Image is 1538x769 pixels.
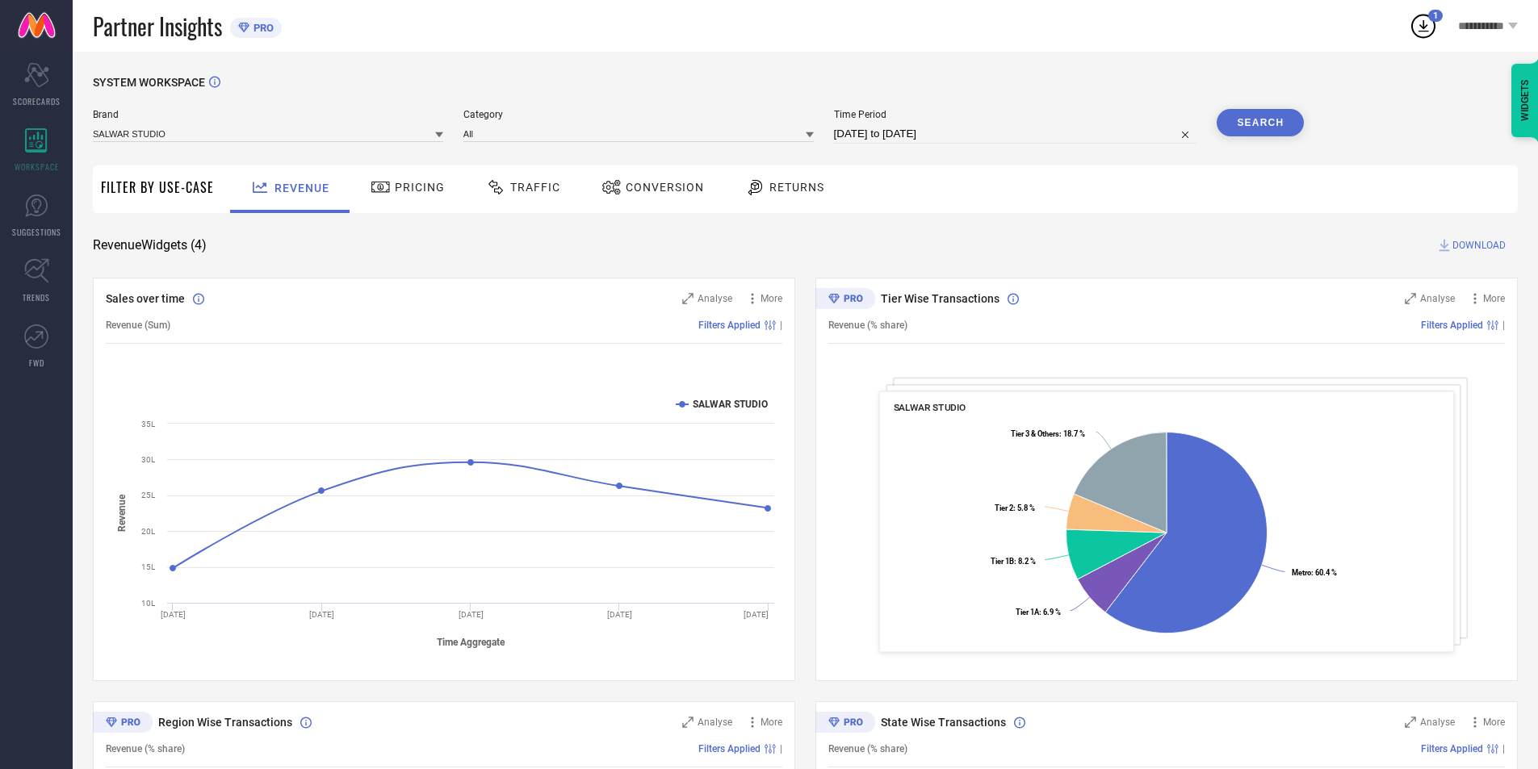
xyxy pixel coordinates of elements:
tspan: Metro [1292,568,1311,577]
span: State Wise Transactions [881,716,1006,729]
span: Revenue (% share) [828,320,907,331]
span: Filters Applied [698,320,761,331]
text: SALWAR STUDIO [693,399,768,410]
svg: Zoom [1405,717,1416,728]
text: : 60.4 % [1292,568,1337,577]
span: Revenue (% share) [106,743,185,754]
span: Time Period [834,109,1197,120]
svg: Zoom [1405,293,1416,304]
tspan: Revenue [116,494,128,532]
span: Filters Applied [1421,320,1483,331]
tspan: Tier 3 & Others [1011,429,1059,438]
text: 20L [141,527,156,536]
span: Revenue (Sum) [106,320,170,331]
text: 15L [141,562,156,571]
span: SYSTEM WORKSPACE [93,76,205,89]
text: 10L [141,599,156,608]
span: DOWNLOAD [1452,237,1506,253]
span: Revenue (% share) [828,743,907,754]
span: Brand [93,109,443,120]
span: Partner Insights [93,10,222,43]
text: : 18.7 % [1011,429,1085,438]
tspan: Time Aggregate [437,637,505,648]
span: PRO [249,22,274,34]
span: Pricing [395,181,445,194]
span: Analyse [1420,717,1455,728]
tspan: Tier 1B [991,557,1014,566]
span: FWD [29,357,44,369]
span: | [1502,743,1505,754]
tspan: Tier 1A [1016,608,1040,616]
span: SALWAR STUDIO [894,402,966,413]
text: [DATE] [744,610,769,619]
button: Search [1217,109,1304,136]
span: Analyse [698,717,732,728]
text: 25L [141,491,156,499]
span: 1 [1433,10,1438,21]
tspan: Tier 2 [995,504,1014,512]
span: Traffic [510,181,560,194]
text: [DATE] [161,610,186,619]
text: [DATE] [459,610,484,619]
span: Region Wise Transactions [158,716,292,729]
div: Premium [93,712,153,736]
text: : 6.9 % [1016,608,1061,616]
span: SCORECARDS [13,95,61,107]
span: Revenue Widgets ( 4 ) [93,237,207,253]
span: Filters Applied [698,743,761,754]
span: Filter By Use-Case [101,178,214,197]
span: More [761,717,782,728]
span: Conversion [626,181,704,194]
span: Category [463,109,814,120]
span: Tier Wise Transactions [881,292,999,305]
svg: Zoom [682,293,694,304]
span: Sales over time [106,292,185,305]
text: : 8.2 % [991,557,1036,566]
span: More [761,293,782,304]
span: SUGGESTIONS [12,226,61,238]
span: More [1483,293,1505,304]
span: Revenue [274,182,329,194]
div: Premium [815,288,875,312]
span: | [780,743,782,754]
text: [DATE] [309,610,334,619]
text: : 5.8 % [995,504,1036,512]
span: | [1502,320,1505,331]
span: More [1483,717,1505,728]
div: Open download list [1409,11,1438,40]
text: [DATE] [607,610,632,619]
svg: Zoom [682,717,694,728]
text: 30L [141,455,156,464]
span: Filters Applied [1421,743,1483,754]
span: WORKSPACE [15,161,59,173]
text: 35L [141,420,156,428]
input: Select time period [834,124,1197,144]
span: Returns [769,181,824,194]
span: TRENDS [23,291,50,303]
span: Analyse [1420,293,1455,304]
div: Premium [815,712,875,736]
span: Analyse [698,293,732,304]
span: | [780,320,782,331]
